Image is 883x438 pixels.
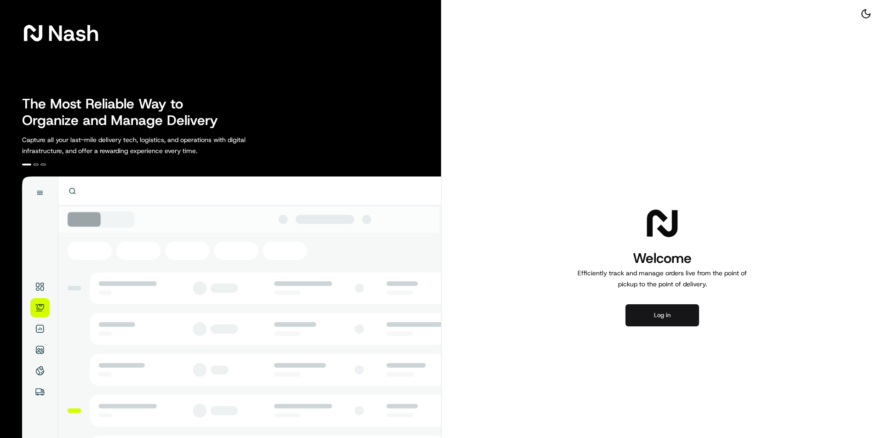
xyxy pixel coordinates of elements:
span: Nash [48,24,99,42]
h2: The Most Reliable Way to Organize and Manage Delivery [22,96,228,129]
p: Efficiently track and manage orders live from the point of pickup to the point of delivery. [574,267,751,290]
button: Log in [625,304,699,326]
p: Capture all your last-mile delivery tech, logistics, and operations with digital infrastructure, ... [22,134,287,156]
h1: Welcome [574,249,751,267]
